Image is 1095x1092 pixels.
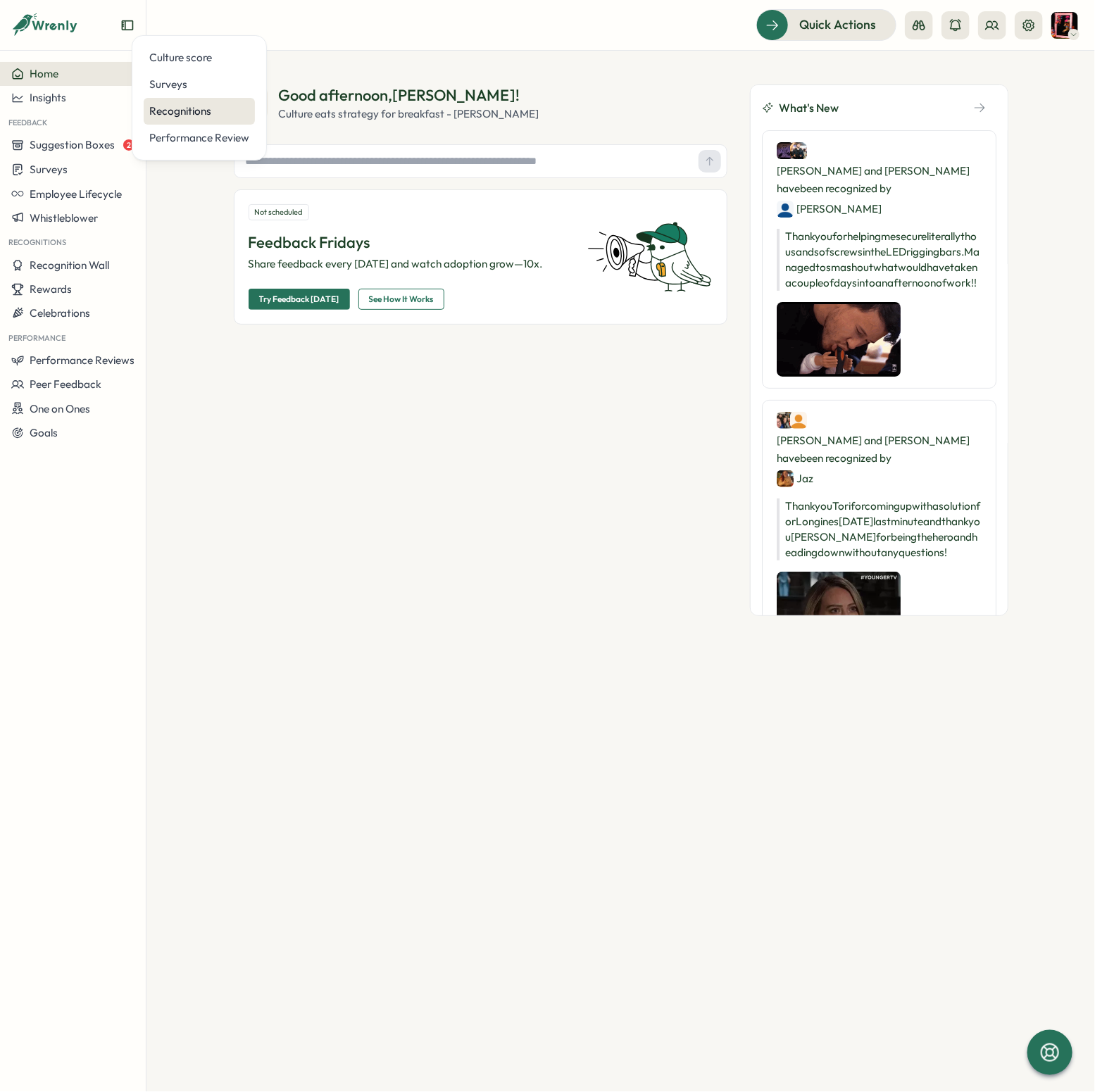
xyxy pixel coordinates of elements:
span: Peer Feedback [30,377,101,391]
span: Quick Actions [799,15,876,34]
img: Recognition Image [777,572,901,696]
div: Performance Review [149,130,249,146]
img: Recognition Image [777,302,901,377]
span: Home [30,67,58,80]
div: Jaz [777,470,813,487]
div: [PERSON_NAME] [777,200,882,218]
img: Morgan Harness [777,142,794,159]
span: See How It Works [369,289,434,309]
a: Culture score [144,44,255,71]
img: Sedrick Khan [777,201,794,218]
span: Celebrations [30,306,90,320]
p: Feedback Fridays [249,232,571,253]
img: Joe Hindmarch [790,142,807,159]
div: Surveys [149,77,249,92]
a: Recognitions [144,98,255,125]
a: Performance Review [144,125,255,151]
img: Tori Watson [790,412,807,429]
span: Performance Reviews [30,353,134,367]
div: Culture score [149,50,249,65]
span: Recognition Wall [30,258,109,272]
div: [PERSON_NAME] and [PERSON_NAME] have been recognized by [777,412,982,487]
img: Ruth [1051,12,1078,39]
span: Try Feedback [DATE] [259,289,339,309]
button: Expand sidebar [120,18,134,32]
div: Recognitions [149,103,249,119]
div: [PERSON_NAME] and [PERSON_NAME] have been recognized by [777,142,982,218]
button: Quick Actions [756,9,896,40]
a: Surveys [144,71,255,98]
span: Goals [30,426,58,439]
span: Whistleblower [30,211,98,225]
span: Employee Lifecycle [30,187,122,201]
span: Insights [30,91,66,104]
span: One on Ones [30,402,90,415]
span: 2 [123,139,134,151]
span: What's New [779,99,839,117]
span: Surveys [30,163,68,176]
p: Thank you Tori for coming up with a solution for Longines [DATE] last minute and thank you [PERSO... [777,498,982,560]
div: Not scheduled [249,204,309,220]
img: James Clark [777,412,794,429]
span: Rewards [30,282,72,296]
span: Suggestion Boxes [30,138,115,151]
div: Good afternoon , [PERSON_NAME] ! [279,84,539,106]
div: Culture eats strategy for breakfast - [PERSON_NAME] [279,106,539,122]
button: See How It Works [358,289,444,310]
p: Share feedback every [DATE] and watch adoption grow—10x. [249,256,571,272]
img: Jaz Sharland [777,470,794,487]
p: Thank you for helping me secure literally thousands of screws in the LED rigging bars. Managed to... [777,229,982,291]
button: Try Feedback [DATE] [249,289,350,310]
